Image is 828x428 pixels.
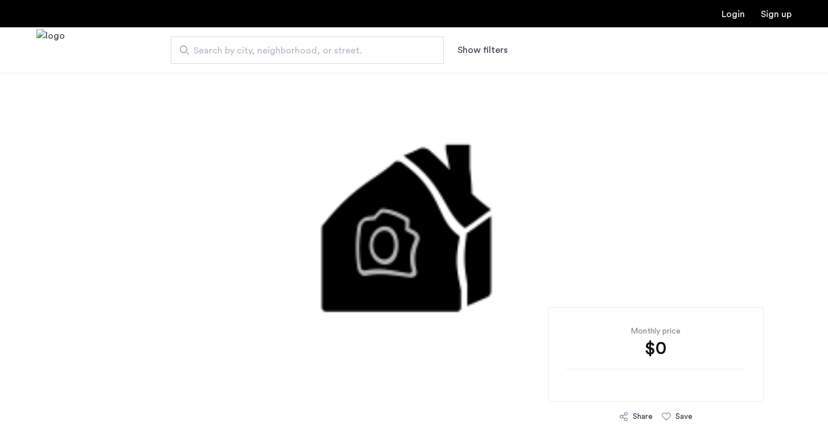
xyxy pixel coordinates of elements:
[761,10,792,19] a: Registration
[566,326,745,337] div: Monthly price
[675,411,693,422] div: Save
[633,411,653,422] div: Share
[36,29,65,72] a: Cazamio Logo
[458,43,508,57] button: Show or hide filters
[722,10,745,19] a: Login
[149,73,679,414] img: 1.gif
[566,337,745,360] div: $0
[171,36,444,64] input: Apartment Search
[36,29,65,72] img: logo
[193,44,412,57] span: Search by city, neighborhood, or street.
